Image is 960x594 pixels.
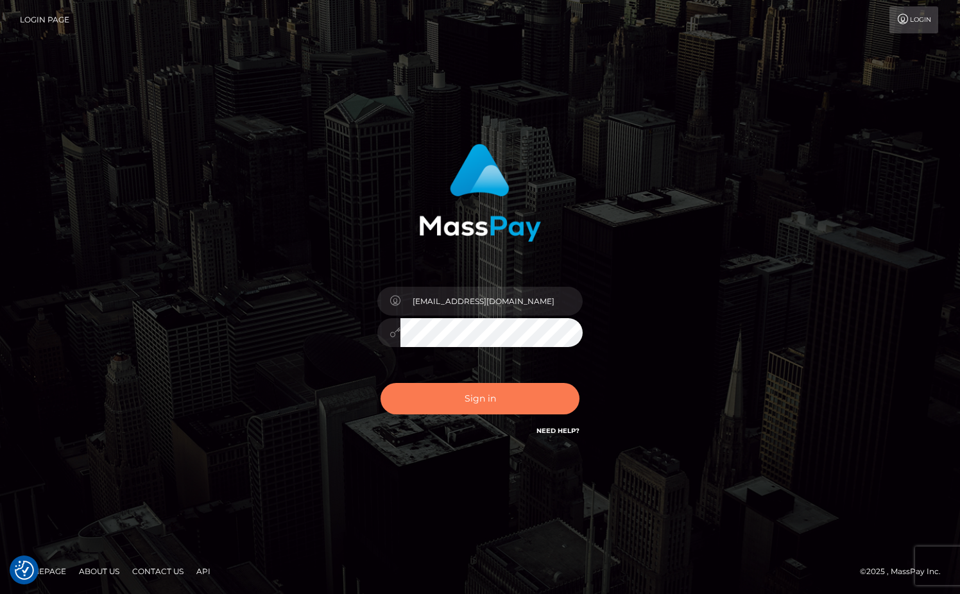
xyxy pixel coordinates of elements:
[74,561,124,581] a: About Us
[14,561,71,581] a: Homepage
[889,6,938,33] a: Login
[191,561,216,581] a: API
[536,427,579,435] a: Need Help?
[400,287,583,316] input: Username...
[381,383,579,414] button: Sign in
[419,144,541,242] img: MassPay Login
[20,6,69,33] a: Login Page
[15,561,34,580] button: Consent Preferences
[127,561,189,581] a: Contact Us
[15,561,34,580] img: Revisit consent button
[860,564,950,579] div: © 2025 , MassPay Inc.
